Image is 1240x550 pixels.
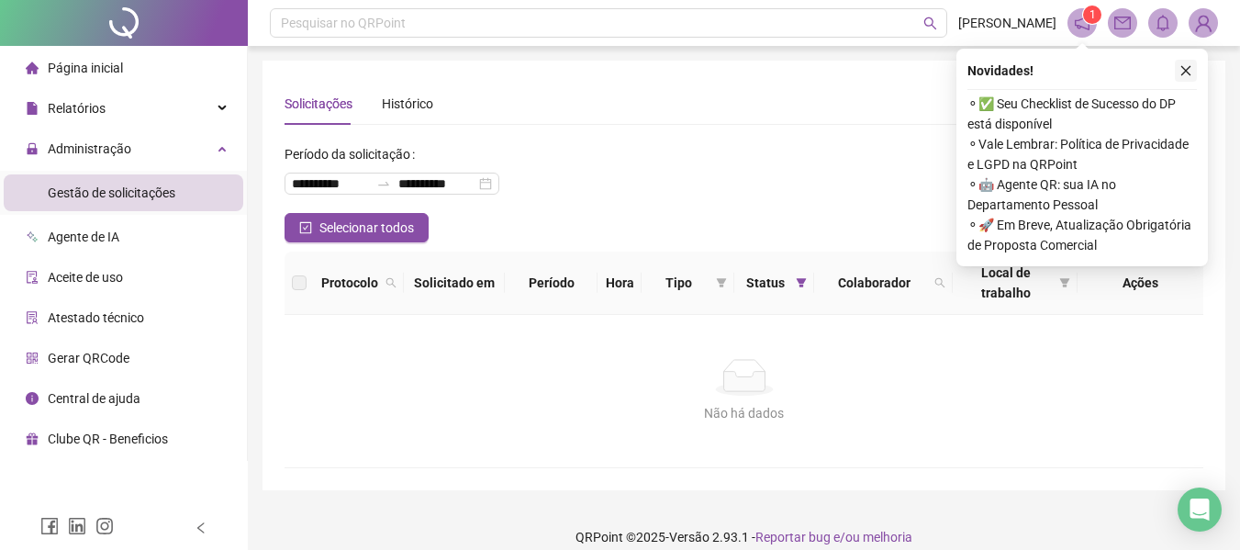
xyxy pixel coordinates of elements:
[1179,64,1192,77] span: close
[1059,277,1070,288] span: filter
[285,140,422,169] label: Período da solicitação
[967,174,1197,215] span: ⚬ 🤖 Agente QR: sua IA no Departamento Pessoal
[821,273,927,293] span: Colaborador
[376,176,391,191] span: to
[669,530,709,544] span: Versão
[319,218,414,238] span: Selecionar todos
[598,252,642,315] th: Hora
[385,277,397,288] span: search
[40,517,59,535] span: facebook
[712,269,731,297] span: filter
[299,221,312,234] span: check-square
[1114,15,1131,31] span: mail
[967,215,1197,255] span: ⚬ 🚀 Em Breve, Atualização Obrigatória de Proposta Comercial
[48,230,119,244] span: Agente de IA
[48,351,129,365] span: Gerar QRCode
[68,517,86,535] span: linkedin
[755,530,912,544] span: Reportar bug e/ou melhoria
[1155,15,1171,31] span: bell
[1190,9,1217,37] img: 72414
[792,269,810,297] span: filter
[404,252,505,315] th: Solicitado em
[285,94,352,114] div: Solicitações
[48,61,123,75] span: Página inicial
[285,213,429,242] button: Selecionar todos
[26,102,39,115] span: file
[26,392,39,405] span: info-circle
[376,176,391,191] span: swap-right
[1074,15,1090,31] span: notification
[934,277,945,288] span: search
[95,517,114,535] span: instagram
[931,269,949,297] span: search
[716,277,727,288] span: filter
[26,311,39,324] span: solution
[195,522,207,534] span: left
[1056,259,1074,307] span: filter
[48,391,140,406] span: Central de ajuda
[48,270,123,285] span: Aceite de uso
[742,273,788,293] span: Status
[48,310,144,325] span: Atestado técnico
[967,94,1197,134] span: ⚬ ✅ Seu Checklist de Sucesso do DP está disponível
[960,263,1052,303] span: Local de trabalho
[48,101,106,116] span: Relatórios
[505,252,598,315] th: Período
[958,13,1056,33] span: [PERSON_NAME]
[923,17,937,30] span: search
[26,142,39,155] span: lock
[321,273,378,293] span: Protocolo
[796,277,807,288] span: filter
[1089,8,1096,21] span: 1
[649,273,709,293] span: Tipo
[382,94,433,114] div: Histórico
[26,432,39,445] span: gift
[48,185,175,200] span: Gestão de solicitações
[26,271,39,284] span: audit
[48,432,168,446] span: Clube QR - Beneficios
[1085,273,1196,293] div: Ações
[48,141,131,156] span: Administração
[26,352,39,365] span: qrcode
[967,134,1197,174] span: ⚬ Vale Lembrar: Política de Privacidade e LGPD na QRPoint
[307,403,1181,423] div: Não há dados
[1178,488,1222,532] div: Open Intercom Messenger
[26,62,39,74] span: home
[967,61,1033,81] span: Novidades !
[382,269,400,297] span: search
[1083,6,1101,24] sup: 1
